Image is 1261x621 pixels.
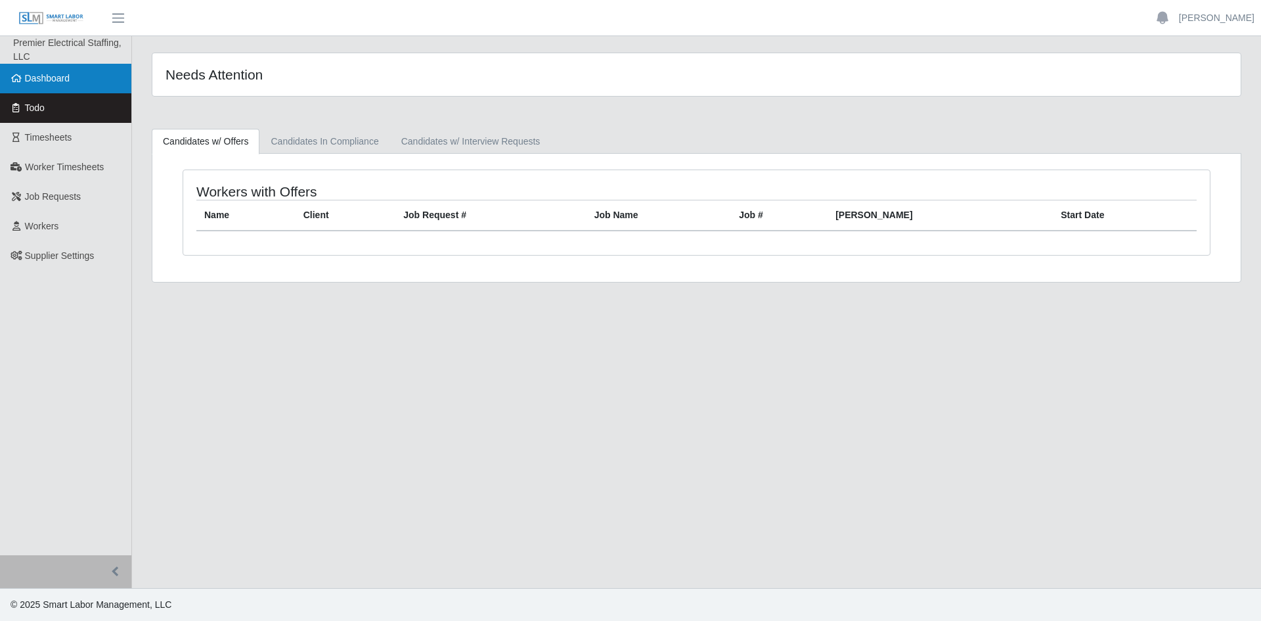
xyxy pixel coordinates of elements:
th: Job Name [586,200,732,231]
h4: Needs Attention [166,66,596,83]
th: Job # [731,200,828,231]
img: SLM Logo [18,11,84,26]
th: Client [296,200,396,231]
a: Candidates w/ Offers [152,129,259,154]
span: Premier Electrical Staffing, LLC [13,37,122,62]
span: Supplier Settings [25,250,95,261]
th: Name [196,200,296,231]
span: Job Requests [25,191,81,202]
span: Timesheets [25,132,72,143]
span: Todo [25,103,45,113]
a: [PERSON_NAME] [1179,11,1254,25]
span: Dashboard [25,73,70,83]
th: [PERSON_NAME] [828,200,1053,231]
th: Job Request # [395,200,586,231]
span: Worker Timesheets [25,162,104,172]
th: Start Date [1053,200,1197,231]
a: Candidates In Compliance [259,129,389,154]
span: Workers [25,221,59,231]
span: © 2025 Smart Labor Management, LLC [11,599,171,610]
h4: Workers with Offers [196,183,602,200]
a: Candidates w/ Interview Requests [390,129,552,154]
